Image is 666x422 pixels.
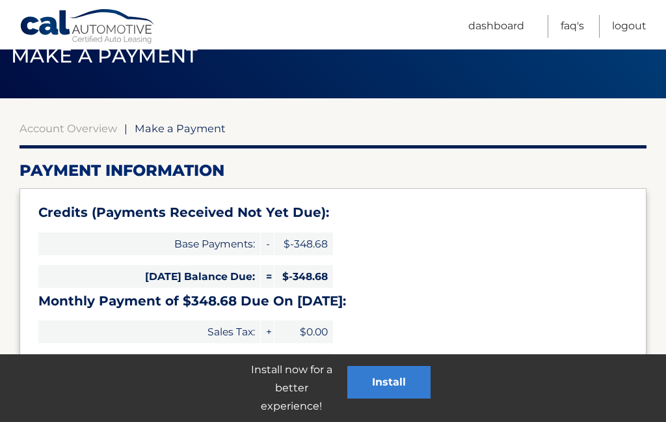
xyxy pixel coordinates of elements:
[235,361,347,415] p: Install now for a better experience!
[261,232,274,255] span: -
[261,265,274,288] span: =
[612,15,646,38] a: Logout
[20,161,646,180] h2: Payment Information
[38,204,628,221] h3: Credits (Payments Received Not Yet Due):
[38,265,260,288] span: [DATE] Balance Due:
[38,293,628,309] h3: Monthly Payment of $348.68 Due On [DATE]:
[11,44,198,68] span: Make a Payment
[347,366,431,399] button: Install
[274,353,333,376] span: $348.68
[261,320,274,343] span: +
[468,15,524,38] a: Dashboard
[274,232,333,255] span: $-348.68
[38,320,260,343] span: Sales Tax:
[38,232,260,255] span: Base Payments:
[561,15,584,38] a: FAQ's
[124,122,127,135] span: |
[20,122,117,135] a: Account Overview
[261,353,274,376] span: +
[274,265,333,288] span: $-348.68
[135,122,226,135] span: Make a Payment
[38,353,260,376] span: Base Payment:
[274,320,333,343] span: $0.00
[20,8,156,46] a: Cal Automotive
